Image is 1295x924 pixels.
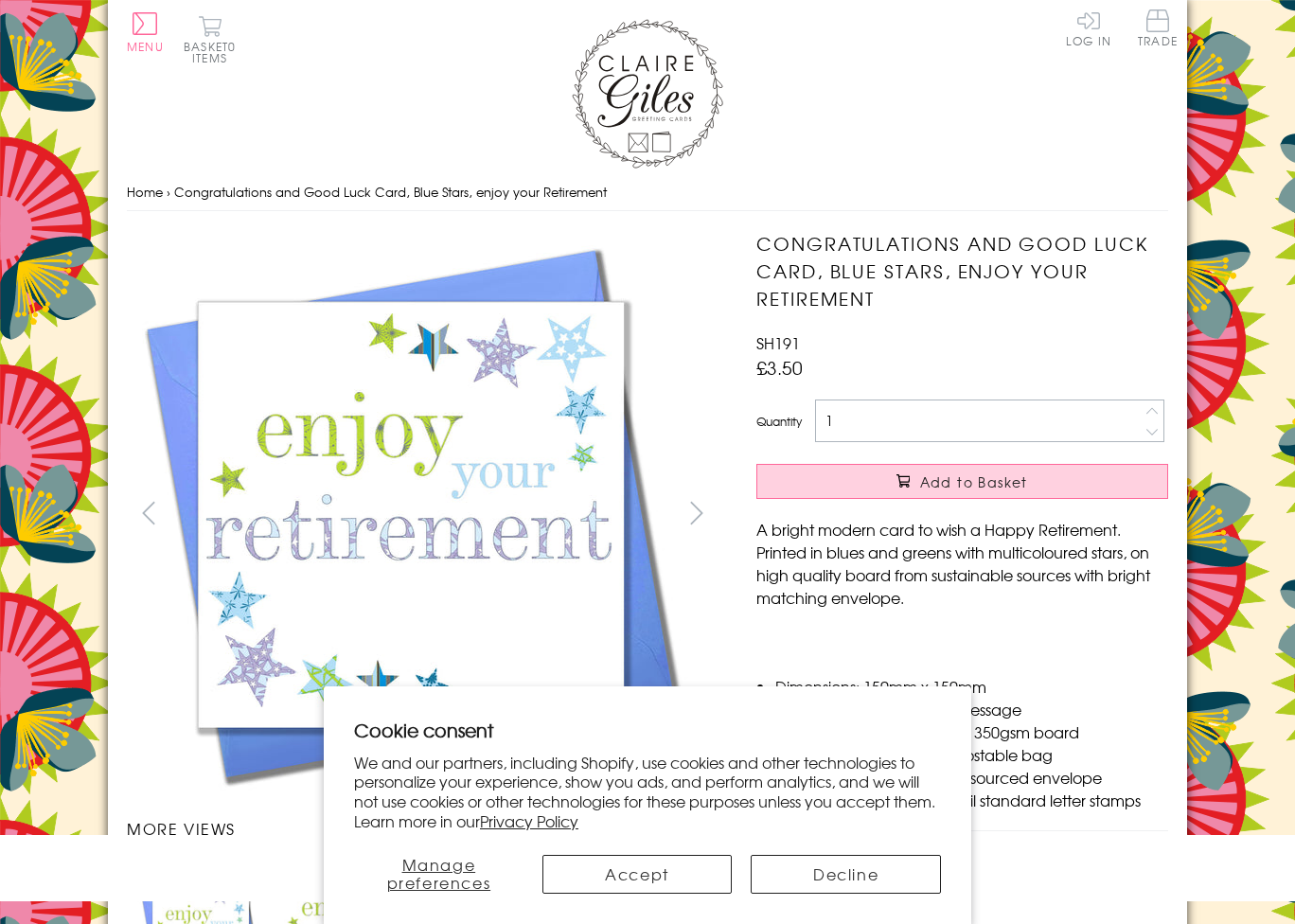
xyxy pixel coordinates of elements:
[756,230,1168,311] h1: Congratulations and Good Luck Card, Blue Stars, enjoy your Retirement
[542,855,733,894] button: Accept
[354,717,941,743] h2: Cookie consent
[676,491,718,534] button: next
[775,675,1168,698] li: Dimensions: 150mm x 150mm
[756,413,802,430] label: Quantity
[184,15,236,63] button: Basket0 items
[354,855,523,894] button: Manage preferences
[127,491,169,534] button: prev
[127,173,1168,212] nav: breadcrumbs
[751,855,941,894] button: Decline
[127,38,164,55] span: Menu
[174,183,607,201] span: Congratulations and Good Luck Card, Blue Stars, enjoy your Retirement
[167,183,170,201] span: ›
[756,354,803,381] span: £3.50
[756,464,1168,499] button: Add to Basket
[775,743,1168,766] li: Comes wrapped in Compostable bag
[480,809,578,832] a: Privacy Policy
[775,720,1168,743] li: Printed in the U.K on quality 350gsm board
[920,472,1028,491] span: Add to Basket
[756,518,1168,609] p: A bright modern card to wish a Happy Retirement. Printed in blues and greens with multicoloured s...
[127,817,718,840] h3: More views
[572,19,723,169] img: Claire Giles Greetings Cards
[1066,9,1111,46] a: Log In
[1138,9,1178,46] span: Trade
[756,331,800,354] span: SH191
[127,12,164,52] button: Menu
[1138,9,1178,50] a: Trade
[354,753,941,831] p: We and our partners, including Shopify, use cookies and other technologies to personalize your ex...
[127,230,695,798] img: Congratulations and Good Luck Card, Blue Stars, enjoy your Retirement
[775,789,1168,811] li: Can be sent with Royal Mail standard letter stamps
[775,698,1168,720] li: Blank inside for your own message
[127,183,163,201] a: Home
[192,38,236,66] span: 0 items
[775,766,1168,789] li: With matching sustainable sourced envelope
[387,853,491,894] span: Manage preferences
